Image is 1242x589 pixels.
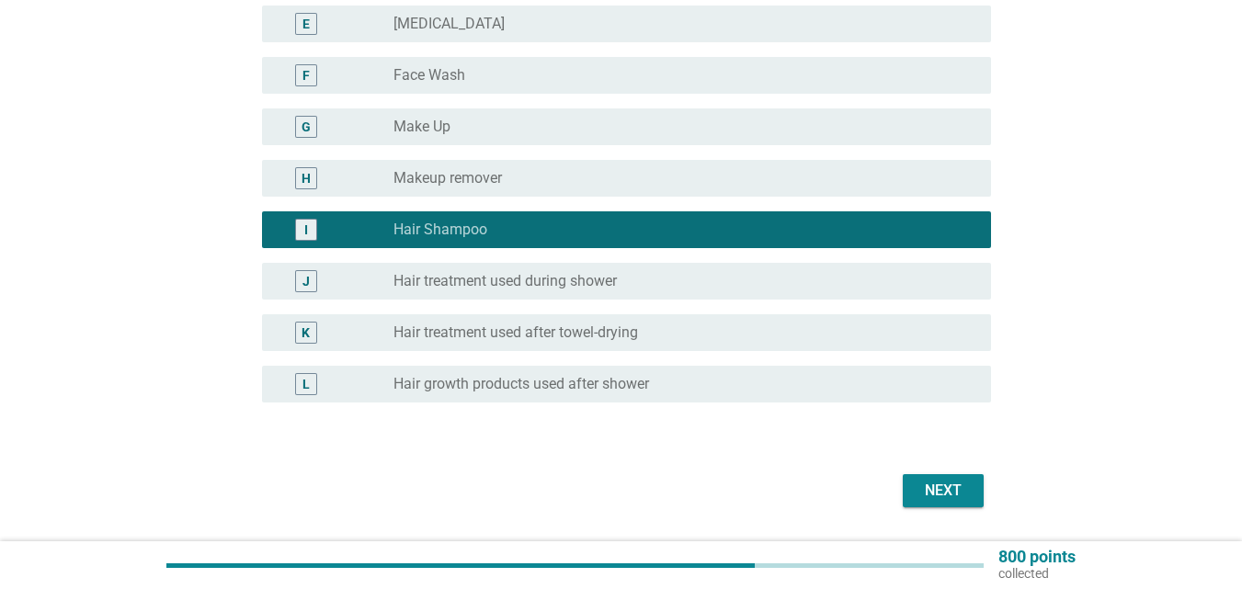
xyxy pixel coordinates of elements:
[302,15,310,34] div: E
[917,480,969,502] div: Next
[302,375,310,394] div: L
[302,169,311,188] div: H
[302,272,310,291] div: J
[393,375,649,393] label: Hair growth products used after shower
[302,323,310,343] div: K
[393,118,450,136] label: Make Up
[393,15,505,33] label: [MEDICAL_DATA]
[393,272,617,290] label: Hair treatment used during shower
[393,66,465,85] label: Face Wash
[302,66,310,85] div: F
[304,221,308,240] div: I
[998,549,1076,565] p: 800 points
[393,221,487,239] label: Hair Shampoo
[903,474,984,507] button: Next
[302,118,311,137] div: G
[393,169,502,187] label: Makeup remover
[998,565,1076,582] p: collected
[393,323,638,342] label: Hair treatment used after towel-drying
